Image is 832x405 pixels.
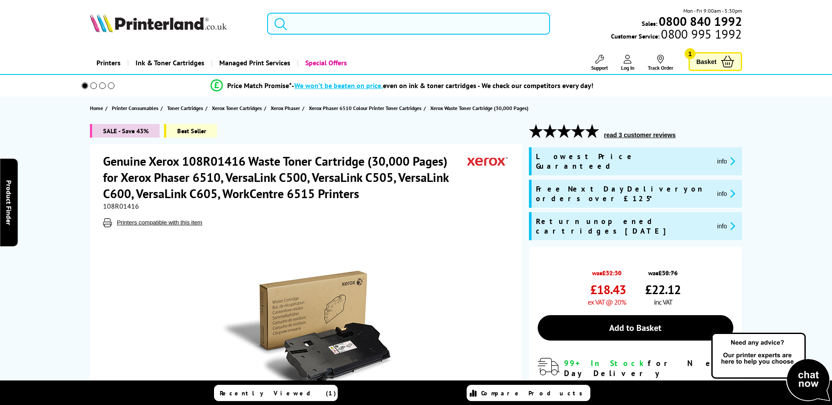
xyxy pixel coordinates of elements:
[538,315,733,341] a: Add to Basket
[601,131,678,139] button: read 3 customer reviews
[536,217,710,236] span: Return unopened cartridges [DATE]
[90,103,103,113] span: Home
[114,219,205,226] button: Printers compatible with this item
[685,48,696,59] span: 1
[127,52,211,74] a: Ink & Toner Cartridges
[112,103,158,113] span: Printer Consumables
[481,389,587,397] span: Compare Products
[103,153,468,202] h1: Genuine Xerox 108R01416 Waste Toner Cartridge (30,000 Pages) for Xerox Phaser 6510, VersaLink C50...
[588,298,626,306] span: ex VAT @ 20%
[70,78,735,93] li: modal_Promise
[214,385,338,401] a: Recently Viewed (1)
[212,103,262,113] span: Xerox Toner Cartridges
[292,81,593,90] div: - even on ink & toner cartridges - We check our competitors every day!
[103,202,139,210] span: 108R01416
[271,103,302,113] a: Xerox Phaser
[654,298,672,306] span: inc VAT
[538,358,733,391] div: modal_delivery
[657,17,742,25] a: 0800 840 1992
[467,385,590,401] a: Compare Products
[714,221,738,231] button: promo-description
[658,269,678,277] strike: £38.76
[564,358,733,378] div: for Next Day Delivery
[611,30,742,40] span: Customer Service:
[648,55,673,71] a: Track Order
[591,55,608,71] a: Support
[90,124,160,138] span: SALE - Save 43%
[709,331,832,403] img: Open Live Chat window
[212,103,264,113] a: Xerox Toner Cartridges
[211,52,297,74] a: Managed Print Services
[297,52,354,74] a: Special Offers
[714,156,738,166] button: promo-description
[220,389,336,397] span: Recently Viewed (1)
[468,153,508,169] img: Xerox
[309,103,421,113] span: Xerox Phaser 6510 Colour Printer Toner Cartridges
[271,103,300,113] span: Xerox Phaser
[714,188,738,199] button: promo-description
[164,124,217,138] span: Best Seller
[90,52,127,74] a: Printers
[588,264,626,277] span: was
[90,103,105,113] a: Home
[645,264,681,277] span: was
[645,281,681,298] span: £22.12
[689,52,742,71] a: Basket 1
[660,30,742,38] span: 0800 995 1992
[536,152,710,171] span: Lowest Price Guaranteed
[696,56,717,67] span: Basket
[112,103,161,113] a: Printer Consumables
[642,19,657,28] span: Sales:
[564,358,648,368] span: 99+ In Stock
[167,103,203,113] span: Toner Cartridges
[536,184,710,203] span: Free Next Day Delivery on orders over £125*
[621,64,635,71] span: Log In
[430,105,528,111] span: Xerox Waste Toner Cartridge (30,000 Pages)
[591,64,608,71] span: Support
[602,269,621,277] strike: £32.30
[309,103,424,113] a: Xerox Phaser 6510 Colour Printer Toner Cartridges
[167,103,205,113] a: Toner Cartridges
[659,13,742,29] b: 0800 840 1992
[4,180,13,225] span: Product Finder
[683,7,742,15] span: Mon - Fri 9:00am - 5:30pm
[621,55,635,71] a: Log In
[90,13,227,32] img: Printerland Logo
[227,81,292,90] span: Price Match Promise*
[90,13,256,34] a: Printerland Logo
[590,281,626,298] span: £18.43
[294,81,383,90] span: We won’t be beaten on price,
[136,52,204,74] span: Ink & Toner Cartridges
